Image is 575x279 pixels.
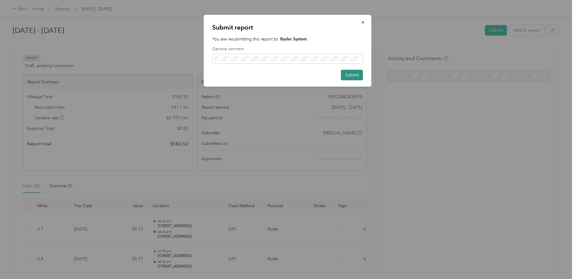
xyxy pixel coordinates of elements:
iframe: Everlance-gr Chat Button Frame [541,245,575,279]
p: You are resubmitting this report to: [212,36,363,42]
label: Optional comment [212,46,363,52]
p: Submit report [212,23,363,32]
strong: Ryder System [280,37,307,42]
button: Submit [341,70,363,80]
